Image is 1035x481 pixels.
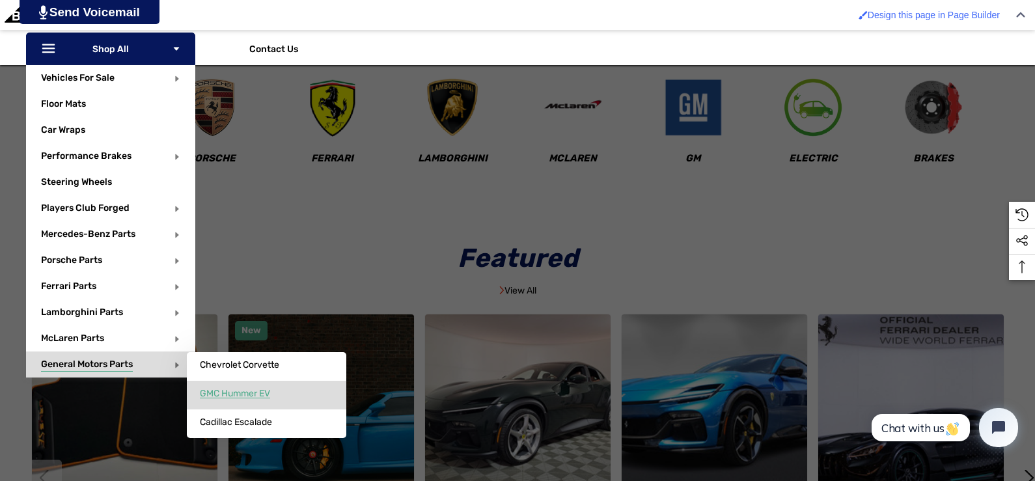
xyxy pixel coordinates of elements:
span: Floor Mats [41,98,86,113]
span: Car Wraps [41,124,85,139]
svg: Icon Arrow Down [172,44,181,53]
span: Players Club Forged [41,202,130,217]
span: General Motors Parts [41,359,133,373]
svg: Social Media [1015,234,1028,247]
a: Players Club Forged [41,202,130,213]
a: Ferrari Parts [41,281,96,292]
span: GMC Hummer EV [200,388,270,400]
a: Car Wraps [41,117,195,143]
svg: Icon Line [40,42,60,57]
span: Lamborghini Parts [41,307,123,321]
span: Cadillac Escalade [200,417,272,428]
a: Lamborghini Parts [41,307,123,318]
span: Vehicles For Sale [41,72,115,87]
p: Shop All [26,33,195,65]
a: Porsche Parts [41,254,102,266]
span: Porsche Parts [41,254,102,269]
span: Ferrari Parts [41,281,96,295]
a: General Motors Parts [41,359,133,370]
svg: Top [1009,260,1035,273]
a: Design this page in Page Builder [852,3,1006,27]
span: Steering Wheels [41,176,112,191]
a: McLaren Parts [41,333,104,344]
span: Performance Brakes [41,150,131,165]
span: Design this page in Page Builder [868,10,1000,20]
a: Mercedes-Benz Parts [41,228,135,240]
a: Floor Mats [41,91,195,117]
svg: Recently Viewed [1015,208,1028,221]
a: Steering Wheels [41,169,195,195]
a: Contact Us [249,44,298,58]
iframe: Tidio Chat [857,397,1029,458]
span: Mercedes-Benz Parts [41,228,135,243]
a: Performance Brakes [41,150,131,161]
span: McLaren Parts [41,333,104,347]
span: Chevrolet Corvette [200,359,279,371]
a: Vehicles For Sale [41,72,115,83]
